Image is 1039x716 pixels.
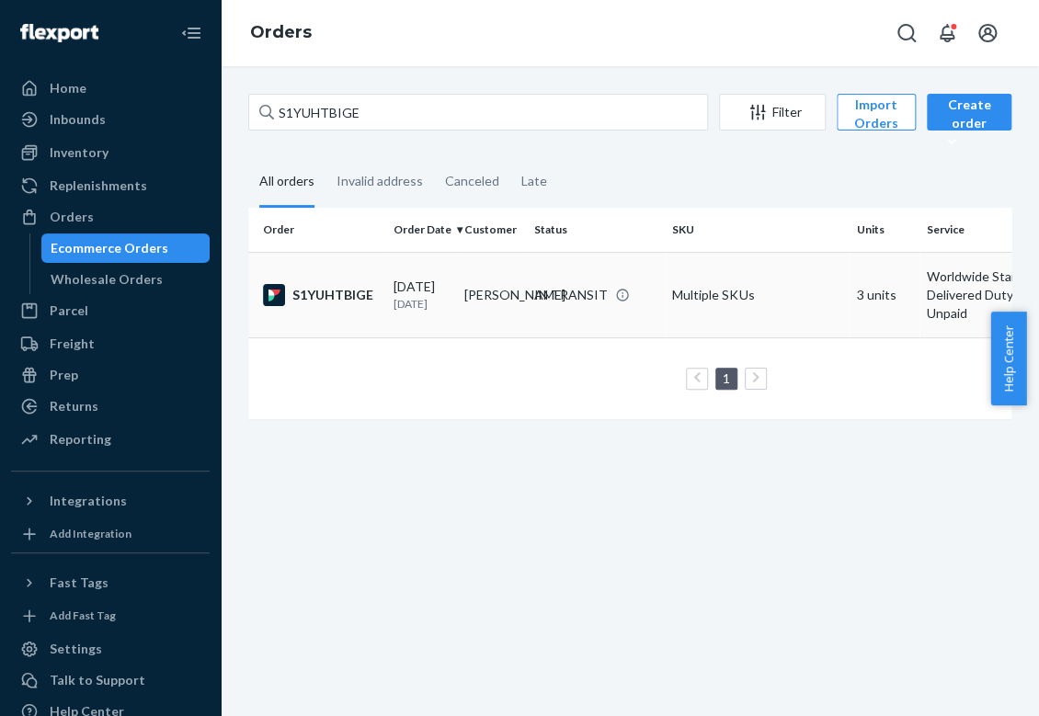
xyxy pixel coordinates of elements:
a: Prep [11,360,210,390]
a: Home [11,74,210,103]
a: Freight [11,329,210,358]
div: Reporting [50,430,111,449]
th: Units [849,208,919,252]
button: Filter [719,94,826,131]
div: All orders [259,157,314,208]
button: Integrations [11,486,210,516]
a: Ecommerce Orders [41,233,211,263]
a: Wholesale Orders [41,265,211,294]
button: Fast Tags [11,568,210,597]
th: Order [248,208,386,252]
a: Inventory [11,138,210,167]
a: Inbounds [11,105,210,134]
button: Open account menu [969,15,1006,51]
th: Order Date [386,208,457,252]
div: S1YUHTBIGE [263,284,379,306]
div: Orders [50,208,94,226]
a: Add Integration [11,523,210,545]
a: Page 1 is your current page [719,370,734,386]
div: Customer [464,222,520,237]
a: Settings [11,634,210,664]
div: Replenishments [50,176,147,195]
a: Reporting [11,425,210,454]
a: Orders [250,22,312,42]
a: Replenishments [11,171,210,200]
td: 3 units [849,252,919,337]
button: Open notifications [929,15,965,51]
img: Flexport logo [20,24,98,42]
td: [PERSON_NAME] [457,252,528,337]
button: Help Center [990,312,1026,405]
div: Returns [50,397,98,415]
ol: breadcrumbs [235,6,326,60]
div: Integrations [50,492,127,510]
div: Parcel [50,301,88,320]
a: Orders [11,202,210,232]
div: Ecommerce Orders [51,239,168,257]
button: Close Navigation [173,15,210,51]
div: Add Fast Tag [50,608,116,623]
div: Fast Tags [50,574,108,592]
div: Create order [941,96,998,151]
td: Multiple SKUs [665,252,849,337]
div: Wholesale Orders [51,270,163,289]
input: Search orders [248,94,708,131]
div: Canceled [445,157,499,205]
a: Returns [11,392,210,421]
div: Home [50,79,86,97]
button: Create order [927,94,1011,131]
a: Parcel [11,296,210,325]
div: Freight [50,335,95,353]
div: [DATE] [394,278,450,312]
div: Add Integration [50,526,131,541]
a: Add Fast Tag [11,605,210,627]
div: Inventory [50,143,108,162]
div: IN TRANSIT [534,286,608,304]
div: Invalid address [337,157,423,205]
div: Talk to Support [50,671,145,689]
div: Filter [720,103,825,121]
div: Late [521,157,547,205]
div: Inbounds [50,110,106,129]
div: Prep [50,366,78,384]
button: Open Search Box [888,15,925,51]
div: Settings [50,640,102,658]
th: SKU [665,208,849,252]
button: Import Orders [837,94,916,131]
p: [DATE] [394,296,450,312]
a: Talk to Support [11,665,210,695]
th: Status [527,208,665,252]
